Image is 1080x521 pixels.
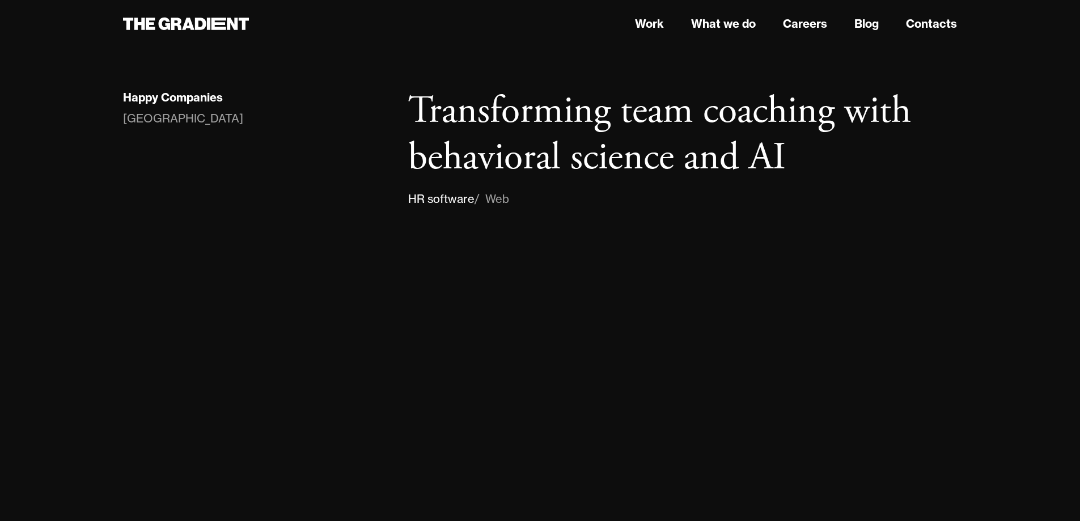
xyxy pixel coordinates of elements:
[854,15,879,32] a: Blog
[906,15,957,32] a: Contacts
[123,90,223,105] div: Happy Companies
[783,15,827,32] a: Careers
[635,15,664,32] a: Work
[691,15,756,32] a: What we do
[475,190,509,208] div: / Web
[408,88,957,181] h1: Transforming team coaching with behavioral science and AI
[408,190,475,208] div: HR software
[123,109,243,128] div: [GEOGRAPHIC_DATA]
